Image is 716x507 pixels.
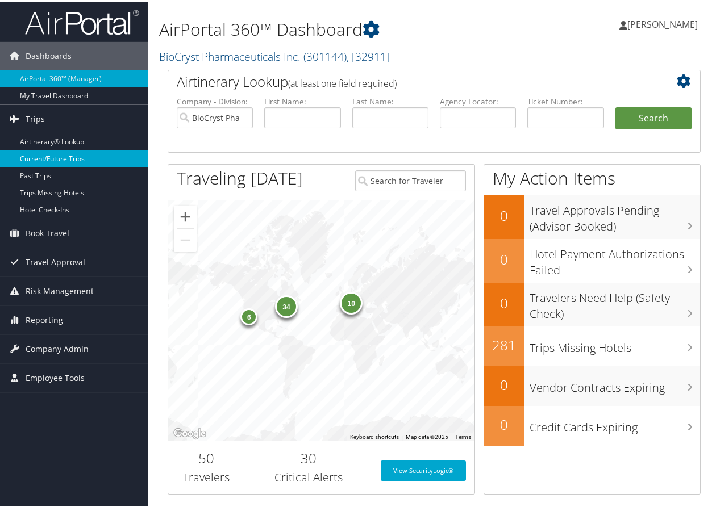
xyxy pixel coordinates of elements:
input: Search for Traveler [355,169,466,190]
h2: 50 [177,447,236,466]
h2: 281 [484,334,524,353]
a: 0Hotel Payment Authorizations Failed [484,237,700,281]
a: [PERSON_NAME] [619,6,709,40]
h3: Vendor Contracts Expiring [530,372,700,394]
h2: 0 [484,248,524,267]
h3: Critical Alerts [253,468,364,484]
label: Last Name: [352,94,428,106]
button: Keyboard shortcuts [350,431,399,439]
span: , [ 32911 ] [347,47,390,62]
a: 0Credit Cards Expiring [484,404,700,444]
label: Ticket Number: [527,94,603,106]
img: Google [171,425,209,439]
span: (at least one field required) [288,76,397,88]
a: View SecurityLogic® [381,459,466,479]
span: Employee Tools [26,362,85,391]
h1: My Action Items [484,165,700,188]
div: 34 [275,294,298,316]
h1: Traveling [DATE] [177,165,303,188]
h2: 0 [484,374,524,393]
label: Agency Locator: [440,94,516,106]
span: Map data ©2025 [406,432,448,438]
a: Open this area in Google Maps (opens a new window) [171,425,209,439]
span: ( 301144 ) [303,47,347,62]
label: First Name: [264,94,340,106]
a: Terms (opens in new tab) [455,432,471,438]
div: 10 [340,290,363,313]
span: [PERSON_NAME] [627,16,698,29]
h3: Trips Missing Hotels [530,333,700,354]
h3: Travelers [177,468,236,484]
h3: Credit Cards Expiring [530,412,700,434]
span: Company Admin [26,333,89,362]
a: 281Trips Missing Hotels [484,325,700,364]
span: Risk Management [26,275,94,304]
span: Reporting [26,304,63,333]
img: airportal-logo.png [25,7,139,34]
a: BioCryst Pharmaceuticals Inc. [159,47,390,62]
span: Dashboards [26,40,72,69]
button: Zoom in [174,204,197,227]
h1: AirPortal 360™ Dashboard [159,16,526,40]
span: Book Travel [26,217,69,246]
div: 6 [241,306,258,323]
label: Company - Division: [177,94,253,106]
h2: Airtinerary Lookup [177,70,647,90]
span: Travel Approval [26,246,85,275]
h3: Hotel Payment Authorizations Failed [530,239,700,276]
h3: Travelers Need Help (Safety Check) [530,283,700,320]
a: 0Travelers Need Help (Safety Check) [484,281,700,325]
h2: 0 [484,413,524,433]
h2: 0 [484,204,524,224]
a: 0Vendor Contracts Expiring [484,364,700,404]
h2: 0 [484,292,524,311]
h2: 30 [253,447,364,466]
button: Zoom out [174,227,197,250]
h3: Travel Approvals Pending (Advisor Booked) [530,195,700,233]
span: Trips [26,103,45,132]
button: Search [615,106,692,128]
a: 0Travel Approvals Pending (Advisor Booked) [484,193,700,237]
